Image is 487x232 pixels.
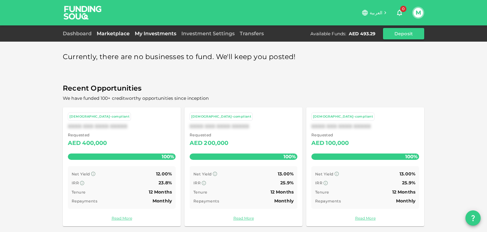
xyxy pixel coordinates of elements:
[132,31,179,37] a: My Investments
[82,138,107,148] div: 400,000
[404,152,419,161] span: 100%
[315,172,334,176] span: Net Yield
[190,138,203,148] div: AED
[413,8,423,17] button: M
[396,198,415,204] span: Monthly
[193,181,201,185] span: IRR
[280,180,294,186] span: 25.9%
[63,95,209,101] span: We have funded 100+ creditworthy opportunities since inception
[370,10,382,16] span: العربية
[392,189,415,195] span: 12 Months
[63,51,296,63] span: Currently, there are no businesses to fund. We'll keep you posted!
[191,114,251,119] div: [DEMOGRAPHIC_DATA]-compliant
[190,132,229,138] span: Requested
[72,172,90,176] span: Net Yield
[313,114,373,119] div: [DEMOGRAPHIC_DATA]-compliant
[72,199,97,203] span: Repayments
[237,31,266,37] a: Transfers
[190,215,297,221] a: Read More
[190,123,297,129] div: XXXX XXX XXXX XXXXX
[465,210,481,226] button: question
[310,31,346,37] div: Available Funds :
[402,180,415,186] span: 25.9%
[326,138,349,148] div: 100,000
[311,123,419,129] div: XXXX XXX XXXX XXXXX
[156,171,172,177] span: 12.00%
[306,107,424,226] a: [DEMOGRAPHIC_DATA]-compliantXXXX XXX XXXX XXXXX Requested AED100,000100% Net Yield 13.00% IRR 25....
[153,198,172,204] span: Monthly
[179,31,237,37] a: Investment Settings
[349,31,375,37] div: AED 493.29
[193,172,212,176] span: Net Yield
[185,107,302,226] a: [DEMOGRAPHIC_DATA]-compliantXXXX XXX XXXX XXXXX Requested AED200,000100% Net Yield 13.00% IRR 25....
[315,199,341,203] span: Repayments
[311,215,419,221] a: Read More
[282,152,297,161] span: 100%
[68,138,81,148] div: AED
[399,171,415,177] span: 13.00%
[94,31,132,37] a: Marketplace
[270,189,294,195] span: 12 Months
[193,190,207,194] span: Tenure
[278,171,294,177] span: 13.00%
[68,123,176,129] div: XXXX XXX XXXX XXXXX
[274,198,294,204] span: Monthly
[159,180,172,186] span: 23.8%
[383,28,424,39] button: Deposit
[315,181,322,185] span: IRR
[149,189,172,195] span: 12 Months
[400,6,406,12] span: 0
[311,132,349,138] span: Requested
[393,6,406,19] button: 0
[72,190,85,194] span: Tenure
[311,138,324,148] div: AED
[315,190,329,194] span: Tenure
[63,107,181,226] a: [DEMOGRAPHIC_DATA]-compliantXXXX XXX XXXX XXXXX Requested AED400,000100% Net Yield 12.00% IRR 23....
[72,181,79,185] span: IRR
[63,31,94,37] a: Dashboard
[160,152,176,161] span: 100%
[69,114,129,119] div: [DEMOGRAPHIC_DATA]-compliant
[204,138,228,148] div: 200,000
[68,132,107,138] span: Requested
[193,199,219,203] span: Repayments
[63,82,424,95] span: Recent Opportunities
[68,215,176,221] a: Read More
